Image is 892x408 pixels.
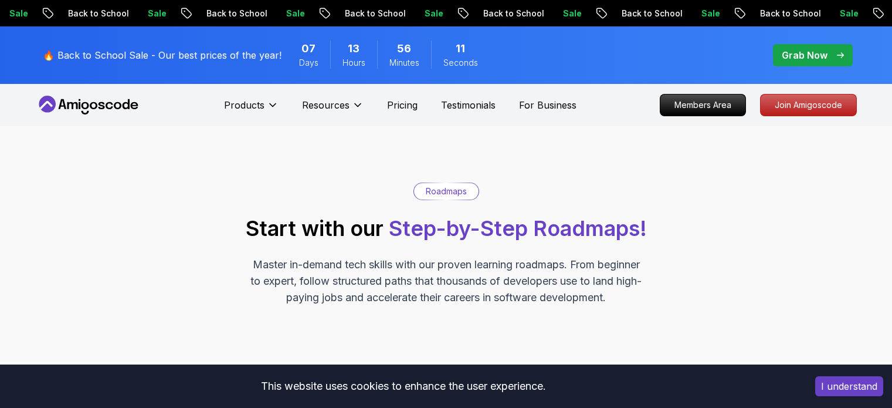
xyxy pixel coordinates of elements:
button: Accept cookies [815,376,883,396]
p: Grab Now [782,48,827,62]
p: Products [224,98,264,112]
p: Back to School [296,8,376,19]
p: Sale [238,8,275,19]
p: Join Amigoscode [761,95,856,116]
span: 13 Hours [348,41,359,57]
span: 7 Days [301,41,316,57]
a: For Business [519,98,576,112]
span: Minutes [389,57,419,69]
span: Step-by-Step Roadmaps! [389,215,647,241]
p: Master in-demand tech skills with our proven learning roadmaps. From beginner to expert, follow s... [249,257,643,306]
p: Sale [376,8,413,19]
span: Seconds [443,57,478,69]
a: Pricing [387,98,418,112]
a: Join Amigoscode [760,94,857,116]
button: Resources [302,98,364,122]
span: Hours [342,57,365,69]
span: Days [299,57,318,69]
p: Members Area [660,95,745,116]
p: Roadmaps [426,186,467,197]
p: 🔥 Back to School Sale - Our best prices of the year! [43,48,281,62]
p: Back to School [158,8,238,19]
p: Back to School [573,8,653,19]
p: Back to School [435,8,514,19]
button: Products [224,98,279,122]
p: Sale [99,8,137,19]
p: Sale [791,8,829,19]
span: 11 Seconds [456,41,465,57]
p: Sale [514,8,552,19]
a: Members Area [660,94,746,116]
p: Back to School [19,8,99,19]
h2: Start with our [246,217,647,240]
span: 56 Minutes [397,41,411,57]
div: This website uses cookies to enhance the user experience. [9,373,798,399]
p: Back to School [711,8,791,19]
a: Testimonials [441,98,496,112]
p: Sale [653,8,690,19]
p: Resources [302,98,350,112]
